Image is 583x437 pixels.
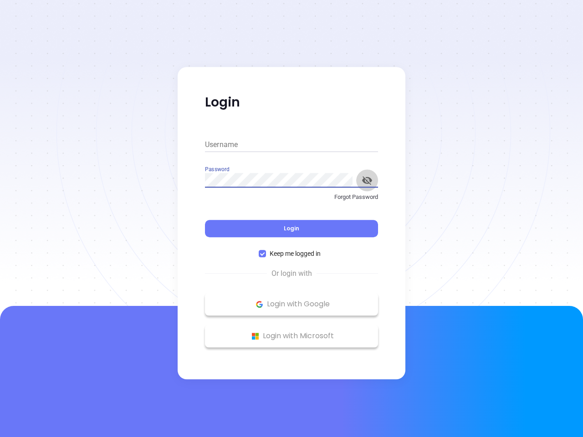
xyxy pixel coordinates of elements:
button: Login [205,220,378,237]
img: Microsoft Logo [250,330,261,342]
label: Password [205,167,229,172]
button: Microsoft Logo Login with Microsoft [205,325,378,347]
p: Login [205,94,378,111]
p: Login with Microsoft [210,329,373,343]
span: Keep me logged in [266,249,324,259]
span: Login [284,224,299,232]
span: Or login with [267,268,317,279]
p: Forgot Password [205,193,378,202]
img: Google Logo [254,299,265,310]
p: Login with Google [210,297,373,311]
a: Forgot Password [205,193,378,209]
button: Google Logo Login with Google [205,293,378,315]
button: toggle password visibility [356,169,378,191]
